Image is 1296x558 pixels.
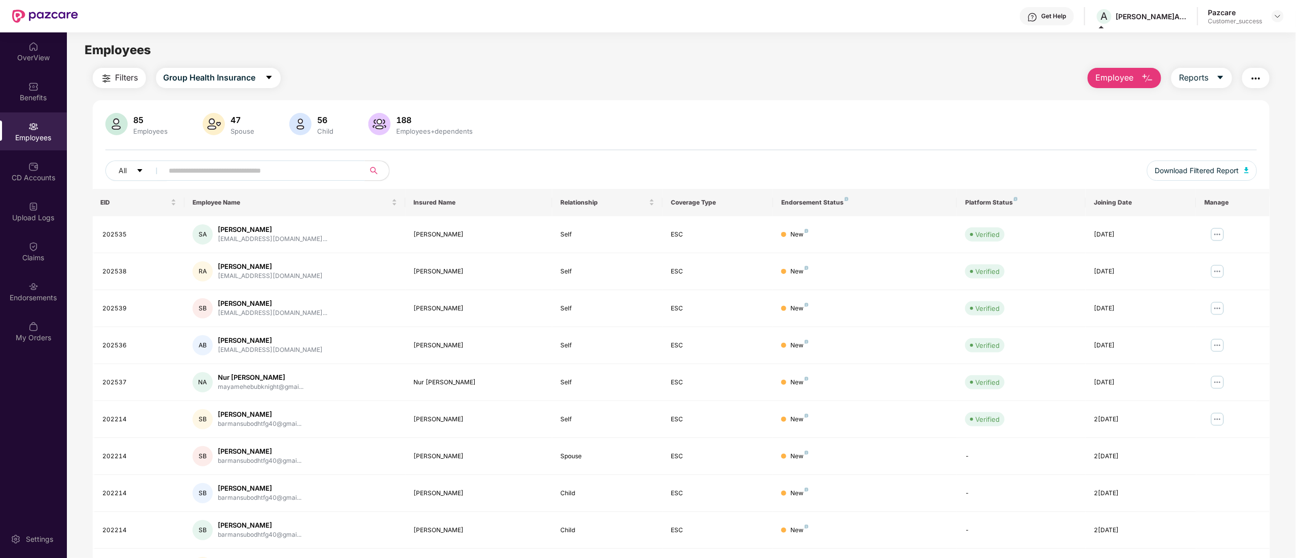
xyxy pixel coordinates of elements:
div: Endorsement Status [781,198,949,207]
div: 202214 [103,489,177,498]
img: manageButton [1209,337,1226,353]
span: Reports [1179,71,1208,84]
div: mayamehebubknight@gmai... [218,382,303,392]
div: AB [193,335,213,355]
div: New [790,341,809,350]
img: svg+xml;base64,PHN2ZyB4bWxucz0iaHR0cDovL3d3dy53My5vcmcvMjAwMC9zdmciIHdpZHRoPSI4IiBoZWlnaHQ9IjgiIH... [805,414,809,418]
div: SB [193,520,213,540]
img: New Pazcare Logo [12,10,78,23]
th: Relationship [552,189,663,216]
img: svg+xml;base64,PHN2ZyBpZD0iQ2xhaW0iIHhtbG5zPSJodHRwOi8vd3d3LnczLm9yZy8yMDAwL3N2ZyIgd2lkdGg9IjIwIi... [28,242,39,252]
div: Child [560,526,655,535]
img: svg+xml;base64,PHN2ZyB4bWxucz0iaHR0cDovL3d3dy53My5vcmcvMjAwMC9zdmciIHdpZHRoPSI4IiBoZWlnaHQ9IjgiIH... [805,377,809,381]
div: [PERSON_NAME] [413,452,544,461]
div: Pazcare [1208,8,1263,17]
div: barmansubodhtfg40@gmai... [218,456,301,466]
div: 188 [395,115,475,125]
img: svg+xml;base64,PHN2ZyB4bWxucz0iaHR0cDovL3d3dy53My5vcmcvMjAwMC9zdmciIHhtbG5zOnhsaW5rPSJodHRwOi8vd3... [289,113,312,135]
button: Download Filtered Report [1147,161,1257,181]
img: svg+xml;base64,PHN2ZyB4bWxucz0iaHR0cDovL3d3dy53My5vcmcvMjAwMC9zdmciIHdpZHRoPSI4IiBoZWlnaHQ9IjgiIH... [805,340,809,344]
span: Download Filtered Report [1155,165,1239,176]
div: [PERSON_NAME] [413,415,544,424]
img: svg+xml;base64,PHN2ZyBpZD0iRHJvcGRvd24tMzJ4MzIiIHhtbG5zPSJodHRwOi8vd3d3LnczLm9yZy8yMDAwL3N2ZyIgd2... [1274,12,1282,20]
div: Self [560,267,655,276]
div: 202536 [103,341,177,350]
div: Self [560,378,655,387]
div: NA [193,372,213,392]
div: [PERSON_NAME] [218,336,323,345]
th: Joining Date [1086,189,1196,216]
div: [PERSON_NAME] [218,299,327,308]
div: Self [560,304,655,313]
div: ESC [671,230,765,240]
div: Self [560,415,655,424]
div: Employees [132,127,170,135]
div: New [790,304,809,313]
img: svg+xml;base64,PHN2ZyB4bWxucz0iaHR0cDovL3d3dy53My5vcmcvMjAwMC9zdmciIHhtbG5zOnhsaW5rPSJodHRwOi8vd3... [105,113,128,135]
div: 47 [229,115,257,125]
img: svg+xml;base64,PHN2ZyB4bWxucz0iaHR0cDovL3d3dy53My5vcmcvMjAwMC9zdmciIHdpZHRoPSI4IiBoZWlnaHQ9IjgiIH... [805,303,809,307]
div: Nur [PERSON_NAME] [413,378,544,387]
img: svg+xml;base64,PHN2ZyBpZD0iTXlfT3JkZXJzIiBkYXRhLW5hbWU9Ik15IE9yZGVycyIgeG1sbnM9Imh0dHA6Ly93d3cudz... [28,322,39,332]
span: Relationship [560,198,647,207]
button: Employee [1088,68,1161,88]
div: Verified [975,229,1000,240]
div: ESC [671,267,765,276]
img: svg+xml;base64,PHN2ZyBpZD0iU2V0dGluZy0yMHgyMCIgeG1sbnM9Imh0dHA6Ly93d3cudzMub3JnLzIwMDAvc3ZnIiB3aW... [11,534,21,544]
span: EID [101,198,169,207]
img: svg+xml;base64,PHN2ZyB4bWxucz0iaHR0cDovL3d3dy53My5vcmcvMjAwMC9zdmciIHhtbG5zOnhsaW5rPSJodHRwOi8vd3... [1141,72,1154,85]
div: 202214 [103,526,177,535]
div: [PERSON_NAME]A AGRI GENETICS [1116,12,1187,21]
div: [DATE] [1094,341,1188,350]
div: New [790,526,809,535]
div: ESC [671,489,765,498]
div: 202537 [103,378,177,387]
div: 2[DATE] [1094,526,1188,535]
td: - [957,512,1086,549]
div: [DATE] [1094,304,1188,313]
div: ESC [671,415,765,424]
div: 2[DATE] [1094,452,1188,461]
div: Spouse [560,452,655,461]
div: [DATE] [1094,230,1188,240]
span: Employee [1095,71,1133,84]
img: svg+xml;base64,PHN2ZyBpZD0iSG9tZSIgeG1sbnM9Imh0dHA6Ly93d3cudzMub3JnLzIwMDAvc3ZnIiB3aWR0aD0iMjAiIG... [28,42,39,52]
div: [EMAIL_ADDRESS][DOMAIN_NAME] [218,345,323,355]
div: Child [560,489,655,498]
img: svg+xml;base64,PHN2ZyB4bWxucz0iaHR0cDovL3d3dy53My5vcmcvMjAwMC9zdmciIHdpZHRoPSI4IiBoZWlnaHQ9IjgiIH... [805,451,809,455]
img: svg+xml;base64,PHN2ZyBpZD0iSGVscC0zMngzMiIgeG1sbnM9Imh0dHA6Ly93d3cudzMub3JnLzIwMDAvc3ZnIiB3aWR0aD... [1027,12,1038,22]
span: All [119,165,127,176]
div: SB [193,483,213,503]
div: Settings [23,534,56,544]
div: Employees+dependents [395,127,475,135]
img: svg+xml;base64,PHN2ZyBpZD0iQmVuZWZpdHMiIHhtbG5zPSJodHRwOi8vd3d3LnczLm9yZy8yMDAwL3N2ZyIgd2lkdGg9Ij... [28,82,39,92]
div: barmansubodhtfg40@gmai... [218,419,301,429]
button: Allcaret-down [105,161,167,181]
div: 202539 [103,304,177,313]
div: [EMAIL_ADDRESS][DOMAIN_NAME] [218,271,323,281]
div: barmansubodhtfg40@gmai... [218,530,301,540]
button: search [364,161,390,181]
div: Verified [975,340,1000,350]
div: [EMAIL_ADDRESS][DOMAIN_NAME]... [218,234,327,244]
div: [PERSON_NAME] [218,521,301,530]
span: Employees [85,43,151,57]
div: 202538 [103,267,177,276]
button: Filters [93,68,146,88]
div: [PERSON_NAME] [218,484,301,493]
div: RA [193,261,213,282]
div: [PERSON_NAME] [413,304,544,313]
div: Verified [975,377,1000,387]
div: 2[DATE] [1094,415,1188,424]
span: caret-down [136,167,143,175]
div: New [790,415,809,424]
div: Self [560,230,655,240]
span: caret-down [265,73,273,83]
div: Self [560,341,655,350]
img: svg+xml;base64,PHN2ZyB4bWxucz0iaHR0cDovL3d3dy53My5vcmcvMjAwMC9zdmciIHdpZHRoPSIyNCIgaGVpZ2h0PSIyNC... [100,72,112,85]
div: [PERSON_NAME] [413,489,544,498]
div: [PERSON_NAME] [413,267,544,276]
img: manageButton [1209,263,1226,280]
img: svg+xml;base64,PHN2ZyB4bWxucz0iaHR0cDovL3d3dy53My5vcmcvMjAwMC9zdmciIHhtbG5zOnhsaW5rPSJodHRwOi8vd3... [203,113,225,135]
img: manageButton [1209,374,1226,390]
